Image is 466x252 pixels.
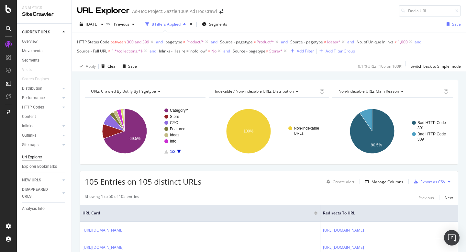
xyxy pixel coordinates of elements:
span: No [211,47,216,56]
span: 1,000 [398,38,408,47]
span: pagetype [165,39,182,45]
button: Apply [77,61,96,72]
span: ≠ [266,48,269,54]
a: Explorer Bookmarks [22,163,67,170]
div: and [347,39,354,45]
text: 90.5% [371,143,382,147]
text: 100% [243,129,253,133]
span: Source - pagetype [220,39,253,45]
text: 309 [417,137,424,142]
button: Add Filter Group [317,47,355,55]
div: Segments [22,57,39,64]
span: < [394,39,397,45]
text: Store [170,114,179,119]
button: Switch back to Simple mode [408,61,461,72]
span: ≠ [254,39,256,45]
div: CURRENT URLS [22,29,50,36]
span: Inlinks - Has rel="nofollow" [159,48,207,54]
button: Export as CSV [411,177,445,187]
button: [DATE] [77,19,106,29]
span: Redirects to URL [323,210,446,216]
span: 105 Entries on 105 distinct URLs [85,176,201,187]
h4: Non-Indexable URLs Main Reason [337,86,442,97]
text: 301 [417,126,424,130]
a: Movements [22,48,67,54]
div: Clear [107,63,117,69]
span: ^.*/collections.*$ [111,47,143,56]
span: ≠ [108,48,110,54]
span: Indexable / Non-Indexable URLs distribution [215,88,294,94]
div: Analysis Info [22,205,45,212]
button: and [415,39,421,45]
div: Export as CSV [420,179,445,185]
span: Previous [111,21,129,27]
span: ≠ [324,39,326,45]
text: URLs [294,131,304,136]
div: Explorer Bookmarks [22,163,57,170]
a: Inlinks [22,123,61,130]
text: Info [170,139,176,143]
a: Sitemaps [22,142,61,148]
button: 8 Filters Applied [143,19,188,29]
text: CYO [170,120,178,125]
span: Segments [209,21,227,27]
span: ≠ [183,39,185,45]
button: Create alert [324,177,354,187]
svg: A chart. [209,103,329,159]
div: SiteCrawler [22,11,66,18]
a: Overview [22,38,67,45]
a: DISAPPEARED URLS [22,186,61,200]
div: Distribution [22,85,42,92]
a: Content [22,113,67,120]
div: Movements [22,48,42,54]
span: Store/* [269,47,283,56]
div: Add Filter Group [326,48,355,54]
span: 300 and 399 [127,38,149,47]
text: Category/* [170,108,188,113]
button: and [223,48,230,54]
div: Next [445,195,453,200]
button: Next [445,194,453,201]
span: Source - pagetype [233,48,265,54]
a: Distribution [22,85,61,92]
div: A chart. [332,103,453,159]
div: Create alert [333,179,354,185]
div: HTTP Codes [22,104,44,111]
div: Manage Columns [372,179,403,185]
button: Segments [199,19,230,29]
span: vs [106,21,111,26]
div: and [281,39,288,45]
text: 1/2 [170,149,175,154]
h4: Indexable / Non-Indexable URLs Distribution [214,86,318,97]
a: NEW URLS [22,177,61,184]
div: Save [128,63,137,69]
div: Analytics [22,5,66,11]
text: Ideas [170,133,179,137]
div: URL Explorer [77,5,129,16]
div: Previous [418,195,434,200]
span: 2025 Sep. 26th [86,21,98,27]
a: [URL][DOMAIN_NAME] [323,244,364,251]
span: HTTP Status Code [77,39,109,45]
span: URLs Crawled By Botify By pagetype [91,88,156,94]
span: Non-Indexable URLs Main Reason [338,88,399,94]
span: No. of Unique Inlinks [357,39,394,45]
text: Bad HTTP Code [417,120,446,125]
a: Analysis Info [22,205,67,212]
div: Apply [86,63,96,69]
a: Outlinks [22,132,61,139]
div: and [211,39,217,45]
text: Non-Indexable [294,126,319,131]
a: Segments [22,57,67,64]
div: Ad-Hoc Project: Zazzle 100K Ad Hoc Crawl [132,8,217,15]
a: Visits [22,66,38,73]
button: and [156,39,163,45]
div: Url Explorer [22,154,42,161]
div: Sitemaps [22,142,39,148]
div: DISAPPEARED URLS [22,186,55,200]
div: Inlinks [22,123,33,130]
span: URL Card [83,210,313,216]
